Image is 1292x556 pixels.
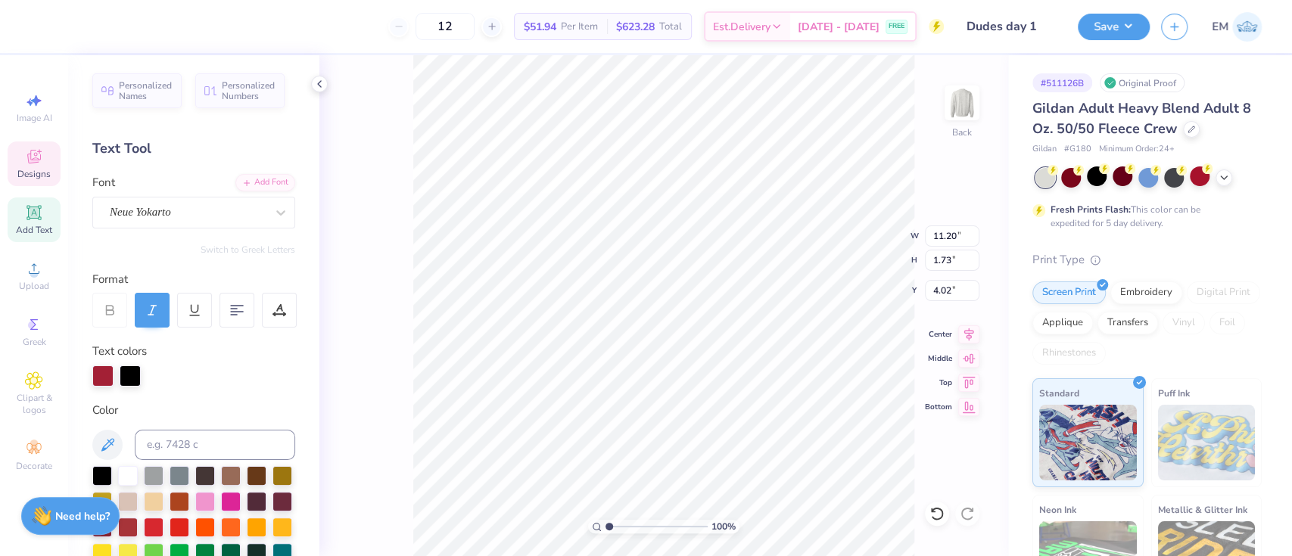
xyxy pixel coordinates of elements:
div: Digital Print [1187,281,1260,304]
span: # G180 [1064,143,1091,156]
div: Transfers [1097,312,1158,334]
span: Metallic & Glitter Ink [1158,502,1247,517]
div: Embroidery [1110,281,1182,304]
span: Gildan Adult Heavy Blend Adult 8 Oz. 50/50 Fleece Crew [1032,99,1251,138]
div: Screen Print [1032,281,1106,304]
div: Text Tool [92,138,295,159]
div: Original Proof [1100,73,1185,92]
span: Est. Delivery [713,19,771,35]
div: Print Type [1032,251,1262,269]
span: Clipart & logos [8,392,61,416]
div: Format [92,271,297,288]
span: FREE [889,21,904,32]
div: Add Font [235,174,295,191]
span: $623.28 [616,19,655,35]
div: Applique [1032,312,1093,334]
label: Text colors [92,343,147,360]
img: Standard [1039,405,1137,480]
span: Bottom [925,402,952,412]
img: Back [947,88,977,118]
span: Gildan [1032,143,1057,156]
img: Emily Mcclelland [1232,12,1262,42]
span: Neon Ink [1039,502,1076,517]
strong: Need help? [55,509,110,523]
span: Personalized Names [119,80,173,101]
span: EM [1212,18,1228,36]
span: Per Item [561,19,598,35]
div: Color [92,402,295,419]
input: – – [416,13,475,40]
button: Save [1078,14,1150,40]
span: Add Text [16,224,52,236]
span: Puff Ink [1158,385,1190,401]
div: This color can be expedited for 5 day delivery. [1051,203,1237,230]
span: Minimum Order: 24 + [1099,143,1175,156]
div: Vinyl [1163,312,1205,334]
span: Upload [19,280,49,292]
span: Top [925,377,952,388]
button: Switch to Greek Letters [201,244,295,256]
img: Puff Ink [1158,405,1256,480]
span: 100 % [711,520,736,533]
div: Foil [1209,312,1245,334]
span: Middle [925,353,952,364]
span: Total [659,19,682,35]
input: e.g. 7428 c [135,430,295,460]
div: Rhinestones [1032,342,1106,365]
span: $51.94 [524,19,556,35]
span: Greek [23,336,46,348]
span: Decorate [16,460,52,472]
span: Personalized Numbers [222,80,276,101]
span: [DATE] - [DATE] [798,19,879,35]
span: Image AI [17,112,52,124]
label: Font [92,174,115,191]
div: Back [952,126,972,139]
strong: Fresh Prints Flash: [1051,203,1131,216]
div: # 511126B [1032,73,1092,92]
span: Designs [17,168,51,180]
span: Standard [1039,385,1079,401]
span: Center [925,329,952,340]
a: EM [1212,12,1262,42]
input: Untitled Design [955,11,1066,42]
